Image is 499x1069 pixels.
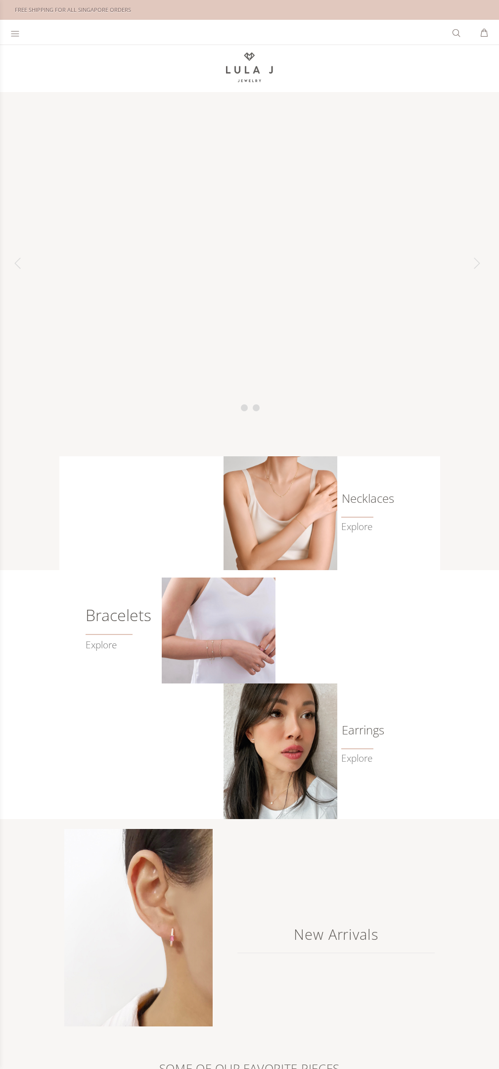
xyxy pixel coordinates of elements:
[15,4,131,15] div: FREE SHIPPING FOR ALL SINGAPORE ORDERS
[224,683,337,819] img: Classic Earrings from LulaJ Jewelry
[162,578,275,683] img: Crafted Gold Bracelets from Lula J Jewelry
[86,610,152,620] h6: Bracelets
[341,521,372,533] a: Explore
[341,725,368,735] a: Earrings
[341,493,368,503] h6: Necklaces
[341,753,372,764] a: Explore
[224,456,337,570] img: Lula J Gold Necklaces Collection
[237,913,435,953] a: New Arrivals
[86,628,152,651] a: Explore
